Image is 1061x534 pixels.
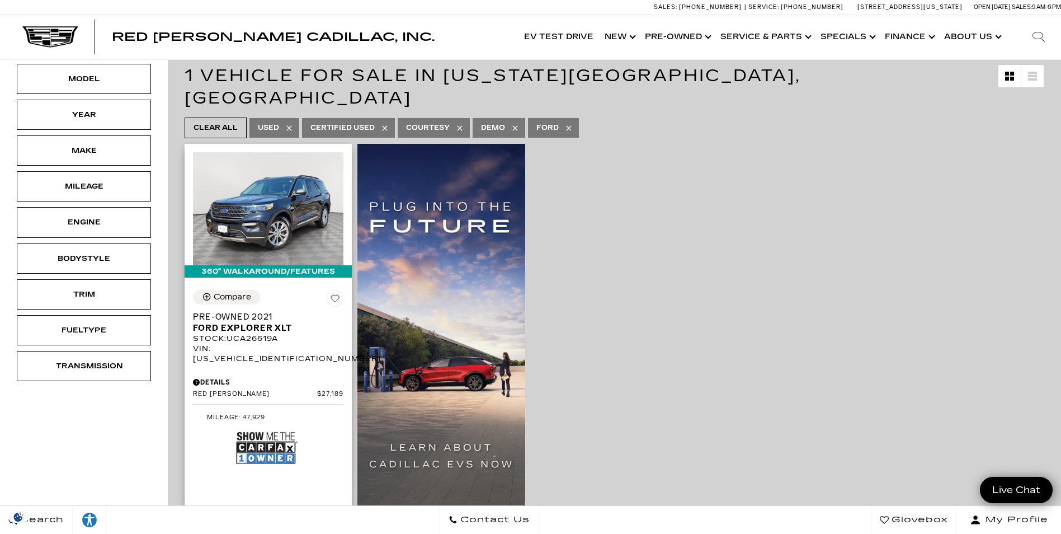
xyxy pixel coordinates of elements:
a: EV Test Drive [518,15,599,59]
div: Make [56,144,112,157]
div: MileageMileage [17,171,151,202]
div: Stock : UCA26619A [193,334,343,344]
span: My Profile [981,512,1048,528]
span: [PHONE_NUMBER] [781,3,843,11]
a: Pre-Owned 2021Ford Explorer XLT [193,311,343,334]
span: Ford [536,121,559,135]
a: Explore your accessibility options [73,506,107,534]
button: Compare Vehicle [193,290,260,305]
span: Glovebox [889,512,948,528]
a: Live Chat [980,477,1053,503]
span: [PHONE_NUMBER] [679,3,742,11]
div: Explore your accessibility options [73,512,106,528]
div: Model [56,73,112,85]
div: Trim [56,288,112,301]
span: Ford Explorer XLT [193,322,335,334]
div: Fueltype [56,324,112,336]
div: Pricing Details - Pre-Owned 2021 Ford Explorer XLT [193,377,343,387]
span: Red [PERSON_NAME] [193,390,317,399]
a: Red [PERSON_NAME] $27,189 [193,390,343,399]
span: Sales: [1012,3,1032,11]
a: About Us [939,15,1005,59]
a: Service: [PHONE_NUMBER] [744,4,846,10]
div: TransmissionTransmission [17,351,151,381]
div: Year [56,109,112,121]
li: Mileage: 47,929 [193,410,343,425]
span: Demo [481,121,505,135]
img: 2021 Ford Explorer XLT [193,152,343,265]
span: $27,189 [317,390,344,399]
div: Engine [56,216,112,228]
span: Live Chat [987,484,1046,496]
button: Save Vehicle [327,290,343,311]
a: Finance [879,15,939,59]
div: 360° WalkAround/Features [185,265,352,278]
span: Clear All [194,121,238,135]
div: Transmission [56,360,112,372]
a: Pre-Owned [639,15,715,59]
a: Specials [815,15,879,59]
span: Certified Used [310,121,375,135]
a: Sales: [PHONE_NUMBER] [654,4,744,10]
div: MakeMake [17,135,151,166]
div: Mileage [56,180,112,193]
div: Search [1016,15,1061,59]
a: Glovebox [871,506,957,534]
div: TrimTrim [17,279,151,310]
span: Pre-Owned 2021 [193,311,335,322]
a: [STREET_ADDRESS][US_STATE] [857,3,963,11]
div: Compare [214,292,251,302]
span: Service: [748,3,779,11]
div: BodystyleBodystyle [17,243,151,274]
button: Open user profile menu [957,506,1061,534]
img: Opt-Out Icon [6,511,31,523]
a: Contact Us [440,506,539,534]
img: Cadillac Dark Logo with Cadillac White Text [22,26,78,48]
a: Red [PERSON_NAME] Cadillac, Inc. [112,31,435,43]
a: Grid View [998,65,1021,87]
span: Sales: [654,3,677,11]
img: Show Me the CARFAX 1-Owner Badge [236,428,298,469]
span: 9 AM-6 PM [1032,3,1061,11]
span: Red [PERSON_NAME] Cadillac, Inc. [112,30,435,44]
div: FueltypeFueltype [17,315,151,345]
section: Click to Open Cookie Consent Modal [6,511,31,523]
div: YearYear [17,100,151,130]
div: Bodystyle [56,252,112,265]
a: New [599,15,639,59]
span: Open [DATE] [974,3,1011,11]
span: Courtesy [406,121,450,135]
div: EngineEngine [17,207,151,237]
span: Contact Us [458,512,530,528]
div: VIN: [US_VEHICLE_IDENTIFICATION_NUMBER] [193,344,343,364]
div: ModelModel [17,64,151,94]
span: 1 Vehicle for Sale in [US_STATE][GEOGRAPHIC_DATA], [GEOGRAPHIC_DATA] [185,65,801,108]
a: Service & Parts [715,15,815,59]
span: Used [258,121,279,135]
span: Search [17,512,64,528]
